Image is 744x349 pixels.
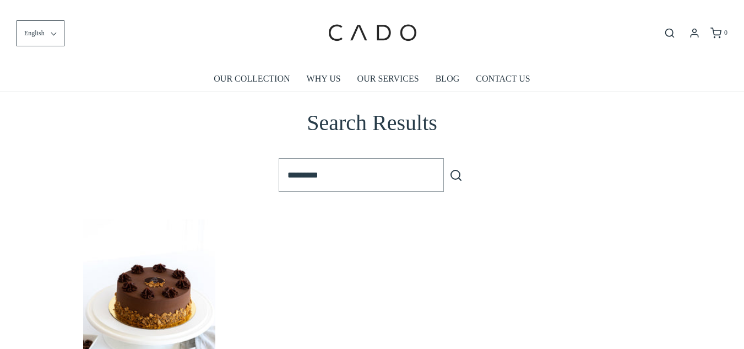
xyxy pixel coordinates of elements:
a: OUR SERVICES [357,66,419,92]
button: Open search bar [660,27,680,39]
a: OUR COLLECTION [214,66,290,92]
button: Submit search [446,167,466,182]
a: CONTACT US [476,66,530,92]
button: English [17,20,64,46]
a: BLOG [436,66,460,92]
a: WHY US [307,66,341,92]
span: 0 [724,29,727,36]
span: English [24,28,45,39]
h2: Search Results [75,109,670,137]
a: 0 [709,28,727,39]
img: cadogifting [325,8,419,58]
